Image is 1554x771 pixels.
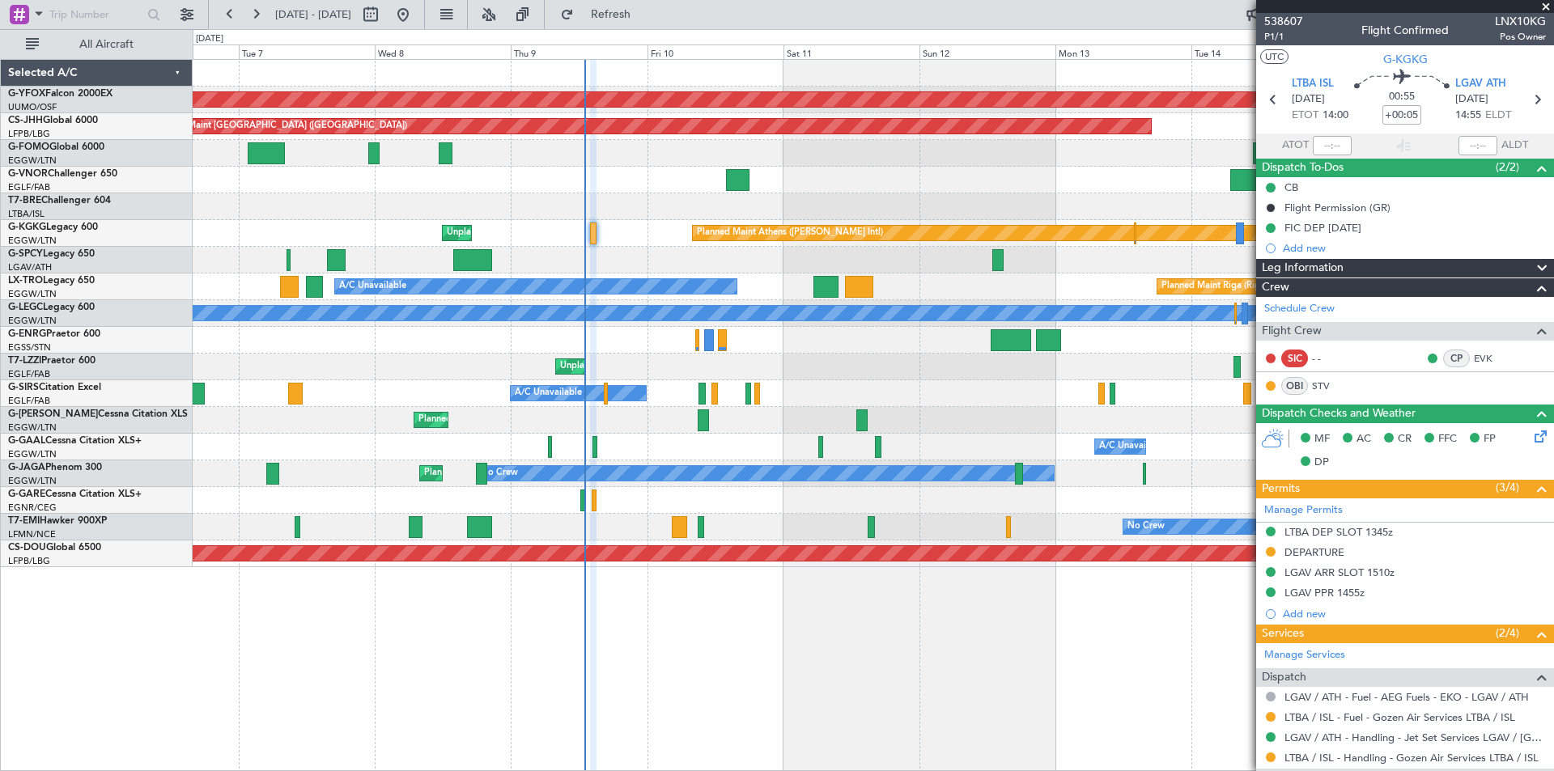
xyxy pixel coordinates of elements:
div: Planned Maint [GEOGRAPHIC_DATA] ([GEOGRAPHIC_DATA]) [152,114,407,138]
a: EGLF/FAB [8,368,50,380]
span: CS-DOU [8,543,46,553]
div: Planned Maint Riga (Riga Intl) [1161,274,1283,299]
span: (2/4) [1496,625,1519,642]
div: CB [1284,180,1298,194]
a: G-ENRGPraetor 600 [8,329,100,339]
div: A/C Unavailable [515,381,582,405]
span: Services [1262,625,1304,643]
span: MF [1314,431,1330,447]
span: G-GAAL [8,436,45,446]
span: G-SPCY [8,249,43,259]
a: LX-TROLegacy 650 [8,276,95,286]
div: Planned Maint [GEOGRAPHIC_DATA] ([GEOGRAPHIC_DATA]) [424,461,679,485]
span: LX-TRO [8,276,43,286]
span: G-KGKG [1383,51,1428,68]
span: G-SIRS [8,383,39,392]
a: T7-LZZIPraetor 600 [8,356,96,366]
span: G-[PERSON_NAME] [8,409,98,419]
span: G-LEGC [8,303,43,312]
a: EGSS/STN [8,341,51,354]
a: G-GARECessna Citation XLS+ [8,489,142,499]
div: Thu 9 [511,44,647,59]
div: Planned Maint Athens ([PERSON_NAME] Intl) [697,221,883,245]
div: Add new [1283,607,1546,621]
span: T7-LZZI [8,356,41,366]
span: [DATE] - [DATE] [275,7,351,22]
a: EGGW/LTN [8,475,57,487]
button: All Aircraft [18,32,176,57]
a: G-GAALCessna Citation XLS+ [8,436,142,446]
span: ETOT [1292,108,1318,124]
a: LTBA/ISL [8,208,45,220]
a: EGGW/LTN [8,448,57,460]
span: Pos Owner [1495,30,1546,44]
a: EGGW/LTN [8,422,57,434]
div: LTBA DEP SLOT 1345z [1284,525,1393,539]
a: G-SIRSCitation Excel [8,383,101,392]
a: EGLF/FAB [8,181,50,193]
div: Unplanned Maint [GEOGRAPHIC_DATA] ([GEOGRAPHIC_DATA]) [560,354,826,379]
a: LGAV / ATH - Fuel - AEG Fuels - EKO - LGAV / ATH [1284,690,1529,704]
button: Refresh [553,2,650,28]
div: Planned Maint [GEOGRAPHIC_DATA] ([GEOGRAPHIC_DATA]) [418,408,673,432]
span: (3/4) [1496,479,1519,496]
a: EGGW/LTN [8,235,57,247]
span: LTBA ISL [1292,76,1334,92]
span: CS-JHH [8,116,43,125]
span: G-ENRG [8,329,46,339]
span: LNX10KG [1495,13,1546,30]
div: FIC DEP [DATE] [1284,221,1361,235]
span: G-KGKG [8,222,46,232]
a: LTBA / ISL - Fuel - Gozen Air Services LTBA / ISL [1284,710,1515,724]
span: Flight Crew [1262,322,1322,341]
a: UUMO/OSF [8,101,57,113]
button: UTC [1260,49,1289,64]
span: 538607 [1264,13,1303,30]
div: - - [1312,351,1348,366]
a: G-KGKGLegacy 600 [8,222,98,232]
span: DP [1314,455,1329,471]
span: FP [1484,431,1496,447]
span: All Aircraft [42,39,171,50]
a: CS-DOUGlobal 6500 [8,543,101,553]
span: T7-BRE [8,196,41,205]
a: EGGW/LTN [8,155,57,167]
span: LGAV ATH [1455,76,1506,92]
span: ALDT [1501,138,1528,154]
div: Sun 12 [919,44,1055,59]
a: G-VNORChallenger 650 [8,169,117,179]
div: Fri 10 [647,44,783,59]
div: Unplanned Maint [GEOGRAPHIC_DATA] (Ataturk) [447,221,651,245]
a: STV [1312,379,1348,393]
div: DEPARTURE [1284,545,1344,559]
input: --:-- [1313,136,1352,155]
div: Flight Confirmed [1361,22,1449,39]
a: G-LEGCLegacy 600 [8,303,95,312]
div: Sat 11 [783,44,919,59]
a: EGLF/FAB [8,395,50,407]
span: Dispatch To-Dos [1262,159,1344,177]
a: LTBA / ISL - Handling - Gozen Air Services LTBA / ISL [1284,751,1539,765]
span: [DATE] [1455,91,1488,108]
span: [DATE] [1292,91,1325,108]
a: Manage Permits [1264,502,1343,519]
a: G-[PERSON_NAME]Cessna Citation XLS [8,409,188,419]
a: LFPB/LBG [8,128,50,140]
div: Tue 7 [239,44,375,59]
div: LGAV PPR 1455z [1284,586,1365,599]
span: G-VNOR [8,169,48,179]
span: G-FOMO [8,142,49,152]
a: T7-EMIHawker 900XP [8,516,107,526]
span: G-JAGA [8,463,45,472]
span: 14:00 [1323,108,1348,124]
span: AC [1357,431,1371,447]
a: EGGW/LTN [8,315,57,327]
div: No Crew [1127,515,1165,539]
span: G-YFOX [8,89,45,99]
span: T7-EMI [8,516,40,526]
a: LGAV / ATH - Handling - Jet Set Services LGAV / [GEOGRAPHIC_DATA] [1284,731,1546,744]
a: LFPB/LBG [8,555,50,567]
a: LGAV/ATH [8,261,52,273]
div: Mon 13 [1055,44,1191,59]
span: Refresh [577,9,645,20]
